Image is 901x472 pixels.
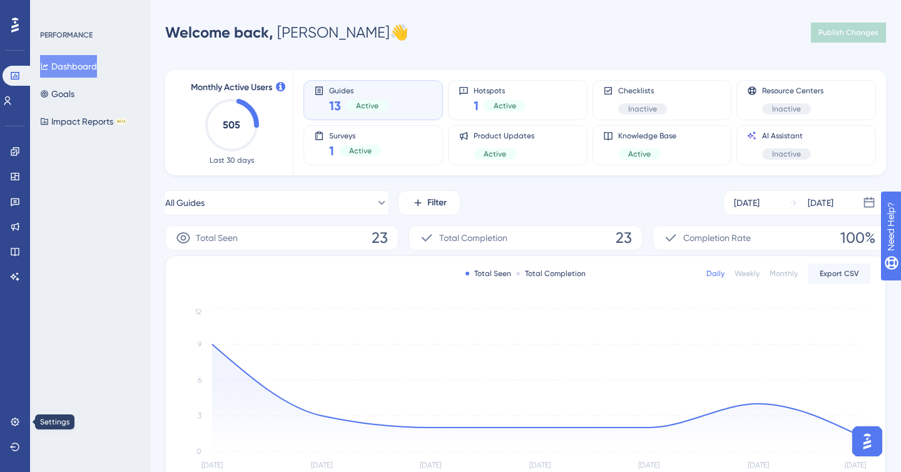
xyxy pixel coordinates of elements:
span: Active [494,101,516,111]
button: Publish Changes [811,23,886,43]
div: Weekly [735,269,760,279]
div: Monthly [770,269,798,279]
span: Active [356,101,379,111]
div: PERFORMANCE [40,30,93,40]
span: Total Seen [196,230,238,245]
text: 505 [223,119,240,131]
div: [PERSON_NAME] 👋 [165,23,409,43]
span: Product Updates [474,131,534,141]
div: Total Seen [466,269,511,279]
span: 1 [329,142,334,160]
button: Goals [40,83,74,105]
span: 1 [474,97,479,115]
span: Export CSV [820,269,859,279]
div: Daily [706,269,725,279]
span: Need Help? [29,3,78,18]
span: Filter [427,195,447,210]
span: Monthly Active Users [191,80,272,95]
div: [DATE] [808,195,833,210]
span: Publish Changes [818,28,878,38]
span: All Guides [165,195,205,210]
span: Knowledge Base [618,131,676,141]
span: Last 30 days [210,155,254,165]
span: Active [349,146,372,156]
span: Total Completion [439,230,507,245]
span: Inactive [772,104,801,114]
span: Guides [329,86,389,95]
tspan: [DATE] [201,461,223,469]
span: 13 [329,97,341,115]
tspan: [DATE] [845,461,866,469]
span: Resource Centers [762,86,823,96]
tspan: [DATE] [420,461,441,469]
div: BETA [116,118,127,125]
button: Filter [398,190,461,215]
tspan: 6 [198,376,201,384]
tspan: [DATE] [311,461,332,469]
iframe: UserGuiding AI Assistant Launcher [848,423,886,460]
tspan: [DATE] [638,461,659,469]
tspan: [DATE] [529,461,551,469]
span: AI Assistant [762,131,811,141]
button: Dashboard [40,55,97,78]
tspan: 12 [195,307,201,316]
button: Export CSV [808,264,870,284]
span: Completion Rate [683,230,751,245]
span: Active [628,149,651,159]
tspan: 9 [198,340,201,349]
span: Checklists [618,86,667,96]
button: All Guides [165,190,388,215]
span: 23 [616,228,632,248]
span: 100% [840,228,875,248]
div: [DATE] [734,195,760,210]
span: Welcome back, [165,23,273,41]
div: Total Completion [516,269,586,279]
span: Surveys [329,131,382,140]
tspan: 0 [196,447,201,456]
span: Active [484,149,506,159]
span: Hotspots [474,86,526,95]
span: Inactive [772,149,801,159]
tspan: 3 [198,411,201,420]
tspan: [DATE] [748,461,769,469]
span: Inactive [628,104,657,114]
button: Impact ReportsBETA [40,110,127,133]
span: 23 [372,228,388,248]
